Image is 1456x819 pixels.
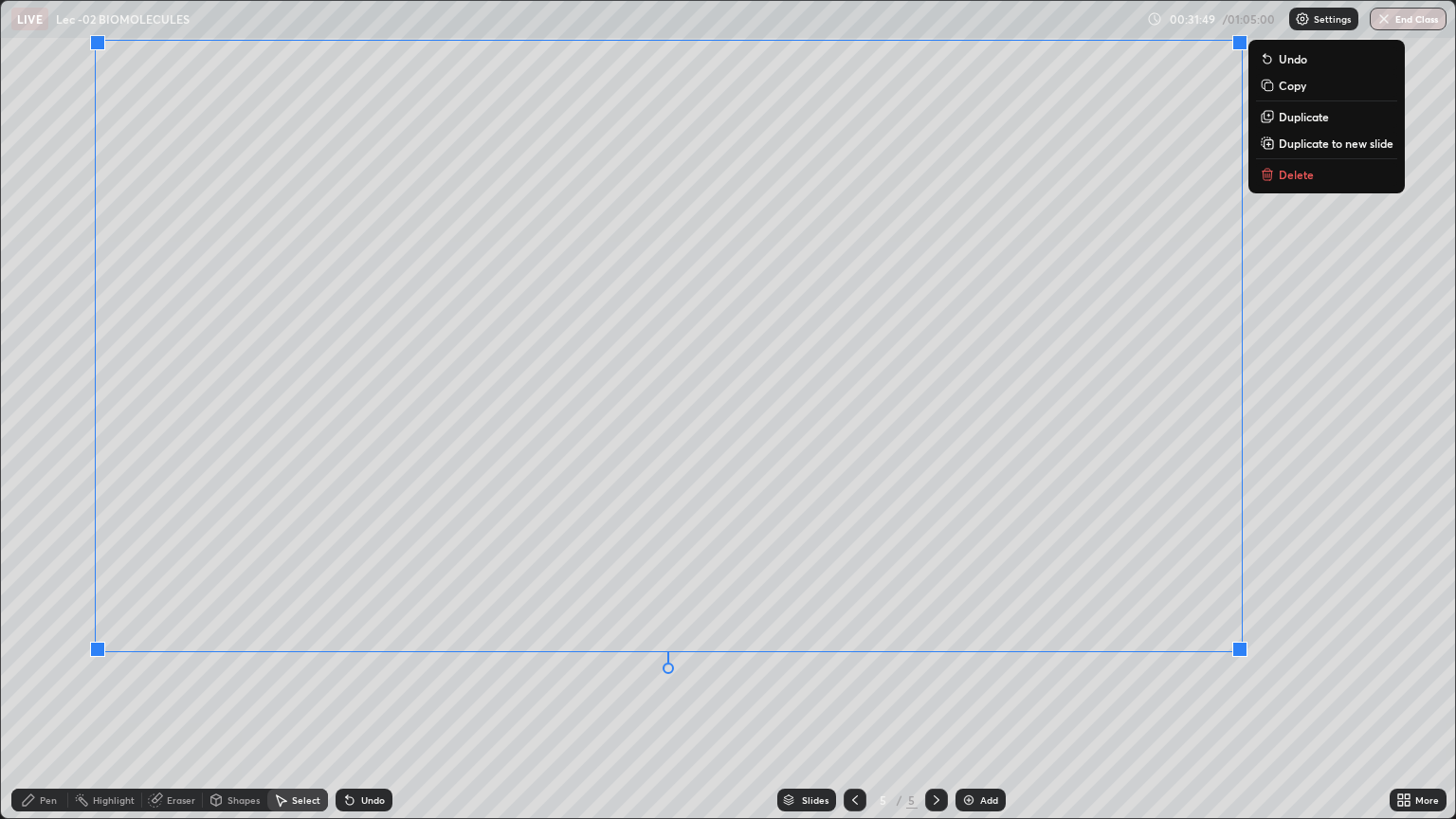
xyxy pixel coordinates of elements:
[1376,11,1392,27] img: end-class-cross
[1314,14,1351,24] p: Settings
[1295,11,1310,27] img: class-settings-icons
[93,795,135,805] div: Highlight
[17,11,43,27] p: LIVE
[1256,74,1397,97] button: Copy
[1256,105,1397,128] button: Duplicate
[1279,136,1393,151] p: Duplicate to new slide
[1279,78,1306,93] p: Copy
[1279,109,1329,124] p: Duplicate
[802,795,828,805] div: Slides
[167,795,195,805] div: Eraser
[292,795,320,805] div: Select
[961,792,976,808] img: add-slide-button
[1279,167,1314,182] p: Delete
[1279,51,1307,66] p: Undo
[40,795,57,805] div: Pen
[874,794,893,806] div: 5
[361,795,385,805] div: Undo
[227,795,260,805] div: Shapes
[897,794,902,806] div: /
[56,11,190,27] p: Lec -02 BIOMOLECULES
[1256,47,1397,70] button: Undo
[1256,132,1397,155] button: Duplicate to new slide
[980,795,998,805] div: Add
[906,792,918,809] div: 5
[1415,795,1439,805] div: More
[1256,163,1397,186] button: Delete
[1370,8,1447,30] button: End Class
